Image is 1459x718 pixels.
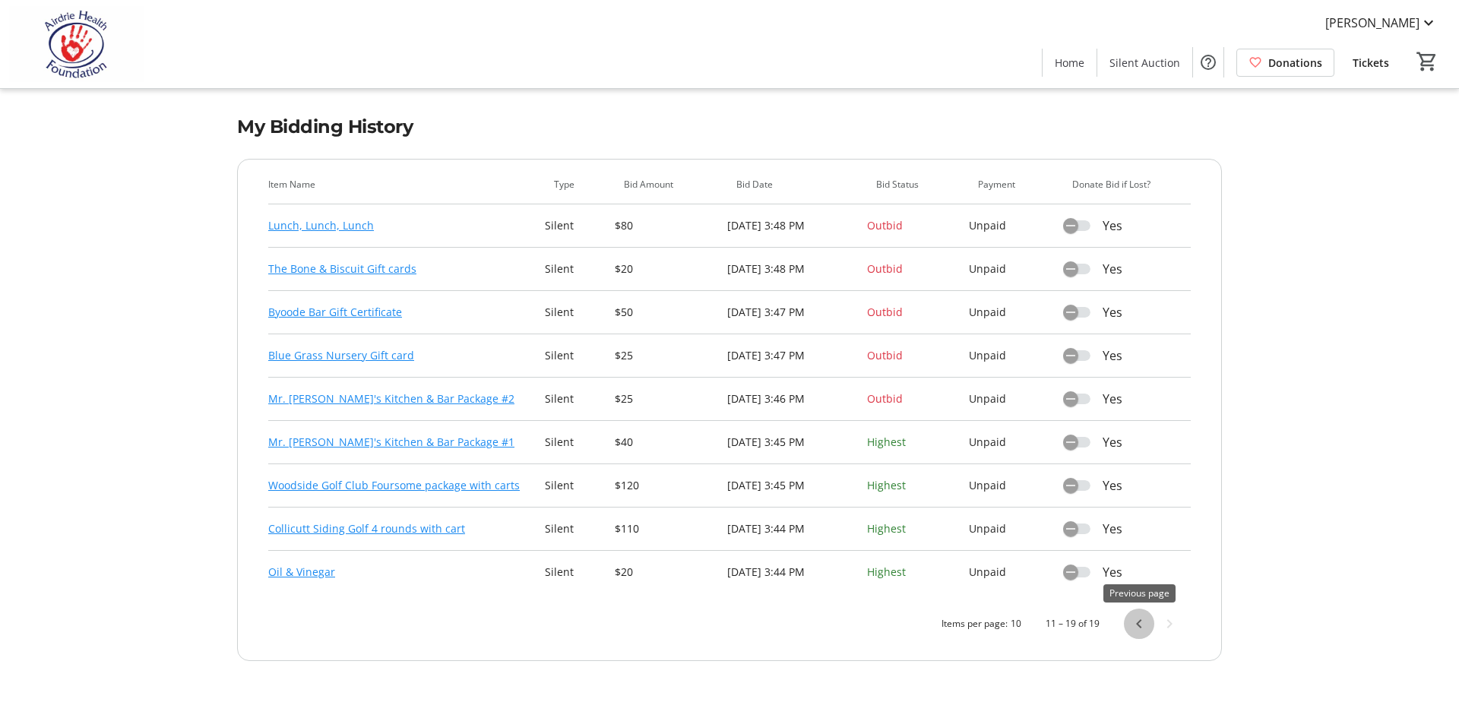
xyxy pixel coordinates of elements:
[969,464,1063,508] td: Unpaid
[727,204,867,248] td: [DATE] 3:48 PM
[615,390,708,408] div: $25
[867,305,903,319] span: Outbid
[615,260,708,278] div: $20
[545,508,615,551] td: Silent
[867,478,906,492] span: Highest
[1090,476,1122,495] label: Yes
[1268,55,1322,71] span: Donations
[545,291,615,334] td: Silent
[268,217,374,235] a: Lunch, Lunch, Lunch
[545,178,615,204] th: Type
[545,378,615,421] td: Silent
[727,421,867,464] td: [DATE] 3:45 PM
[545,248,615,291] td: Silent
[615,520,708,538] div: $110
[268,260,416,278] a: The Bone & Biscuit Gift cards
[727,508,867,551] td: [DATE] 3:44 PM
[867,391,903,406] span: Outbid
[615,178,726,204] th: Bid Amount
[1325,14,1419,32] span: [PERSON_NAME]
[1109,55,1180,71] span: Silent Auction
[1236,49,1334,77] a: Donations
[1011,617,1021,631] div: 10
[942,617,1008,631] div: Items per page:
[268,520,465,538] a: Collicutt Siding Golf 4 rounds with cart
[545,334,615,378] td: Silent
[268,606,1191,642] mat-paginator: Select page of your bid history
[1090,433,1122,451] label: Yes
[268,476,520,495] a: Woodside Golf Club Foursome package with carts
[867,178,969,204] th: Bid Status
[1154,609,1185,639] button: Next page
[1413,48,1441,75] button: Cart
[545,551,615,594] td: Silent
[727,291,867,334] td: [DATE] 3:47 PM
[727,178,867,204] th: Bid Date
[867,261,903,276] span: Outbid
[615,303,708,321] div: $50
[1340,49,1401,77] a: Tickets
[1353,55,1389,71] span: Tickets
[867,218,903,232] span: Outbid
[969,421,1063,464] td: Unpaid
[727,464,867,508] td: [DATE] 3:45 PM
[969,551,1063,594] td: Unpaid
[237,113,1222,141] h2: My Bidding History
[867,521,906,536] span: Highest
[969,334,1063,378] td: Unpaid
[615,476,708,495] div: $120
[1090,260,1122,278] label: Yes
[1063,178,1191,204] th: Donate Bid if Lost?
[727,248,867,291] td: [DATE] 3:48 PM
[615,346,708,365] div: $25
[615,433,708,451] div: $40
[969,178,1063,204] th: Payment
[1090,303,1122,321] label: Yes
[615,217,708,235] div: $80
[1090,346,1122,365] label: Yes
[1103,584,1176,603] div: Previous page
[1046,617,1100,631] div: 11 – 19 of 19
[969,291,1063,334] td: Unpaid
[268,303,402,321] a: Byoode Bar Gift Certificate
[727,378,867,421] td: [DATE] 3:46 PM
[727,551,867,594] td: [DATE] 3:44 PM
[1043,49,1097,77] a: Home
[969,204,1063,248] td: Unpaid
[1124,609,1154,639] button: Previous page
[1090,217,1122,235] label: Yes
[9,6,144,82] img: Airdrie Health Foundation's Logo
[969,248,1063,291] td: Unpaid
[545,464,615,508] td: Silent
[1090,390,1122,408] label: Yes
[268,346,414,365] a: Blue Grass Nursery Gift card
[268,563,335,581] a: Oil & Vinegar
[867,435,906,449] span: Highest
[615,563,708,581] div: $20
[268,433,514,451] a: Mr. [PERSON_NAME]'s Kitchen & Bar Package #1
[867,565,906,579] span: Highest
[867,348,903,362] span: Outbid
[1055,55,1084,71] span: Home
[727,334,867,378] td: [DATE] 3:47 PM
[1193,47,1223,77] button: Help
[545,204,615,248] td: Silent
[1090,563,1122,581] label: Yes
[268,178,545,204] th: Item Name
[969,508,1063,551] td: Unpaid
[1313,11,1450,35] button: [PERSON_NAME]
[1090,520,1122,538] label: Yes
[268,390,514,408] a: Mr. [PERSON_NAME]'s Kitchen & Bar Package #2
[1097,49,1192,77] a: Silent Auction
[545,421,615,464] td: Silent
[969,378,1063,421] td: Unpaid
